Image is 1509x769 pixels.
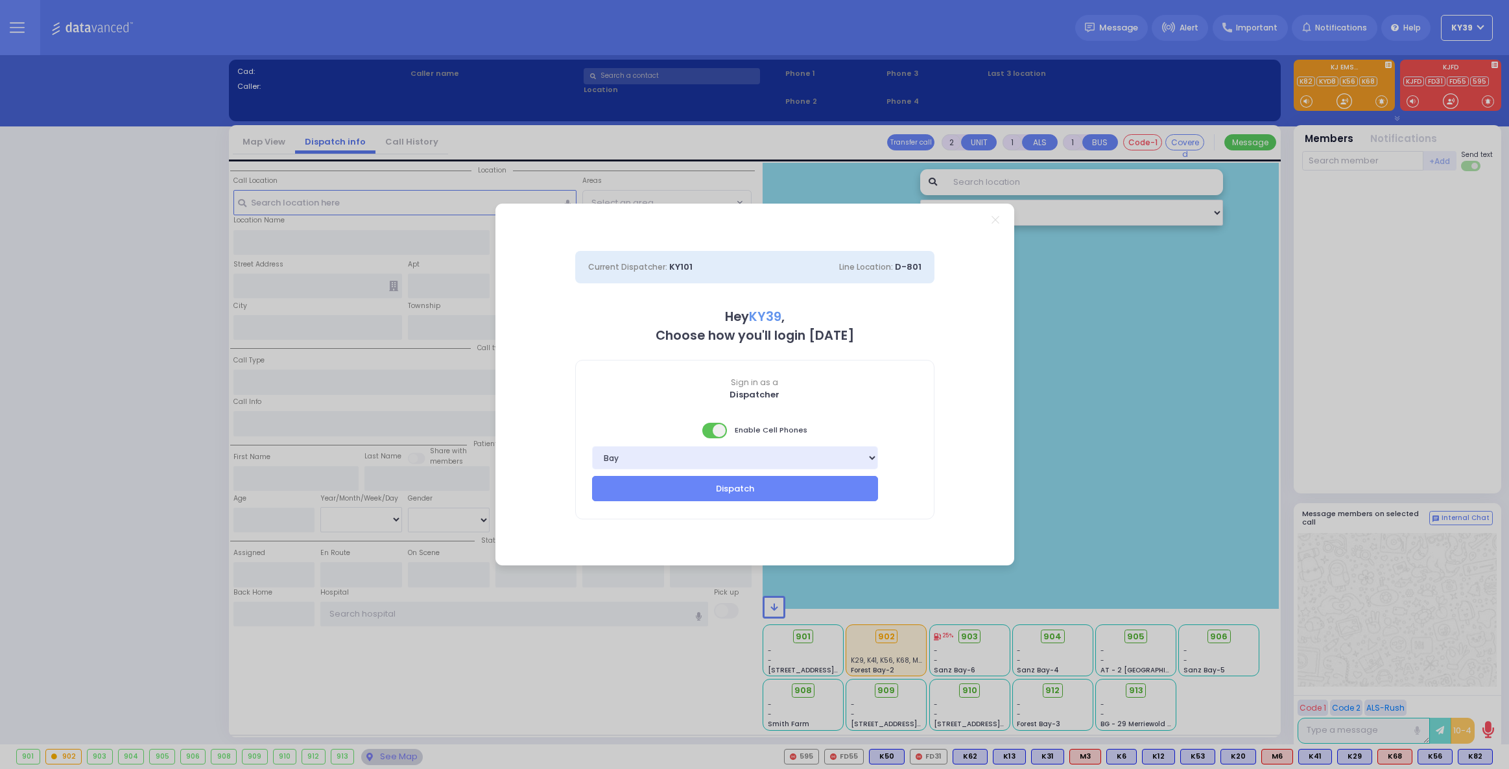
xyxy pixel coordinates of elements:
span: Line Location: [839,261,893,272]
span: Sign in as a [576,377,934,388]
span: D-801 [895,261,921,273]
button: Dispatch [592,476,879,501]
span: KY39 [749,308,781,325]
b: Dispatcher [730,388,779,401]
span: KY101 [669,261,693,273]
b: Hey , [725,308,785,325]
span: Enable Cell Phones [702,421,807,440]
span: Current Dispatcher: [588,261,667,272]
b: Choose how you'll login [DATE] [656,327,854,344]
a: Close [992,216,999,223]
